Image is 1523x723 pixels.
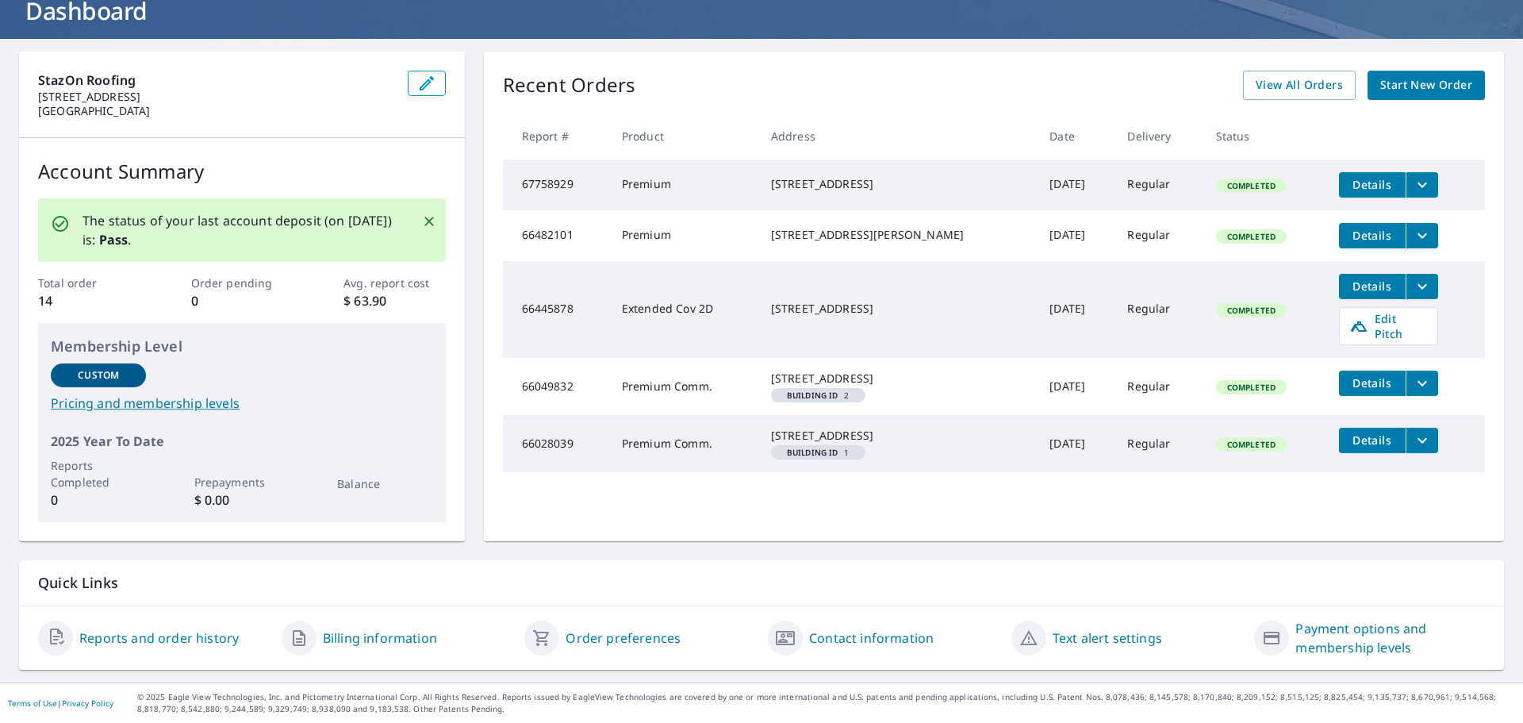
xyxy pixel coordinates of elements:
div: [STREET_ADDRESS][PERSON_NAME] [771,227,1024,243]
th: Date [1037,113,1114,160]
p: Reports Completed [51,457,146,490]
p: 2025 Year To Date [51,432,433,451]
td: Regular [1114,358,1203,415]
a: Text alert settings [1053,629,1162,648]
span: Details [1348,177,1396,192]
p: $ 0.00 [194,490,290,510]
em: Building ID [787,391,838,399]
span: Completed [1218,180,1285,191]
p: 14 [38,291,140,310]
span: Details [1348,279,1396,294]
td: [DATE] [1037,160,1114,210]
button: detailsBtn-66028039 [1339,428,1406,453]
button: filesDropdownBtn-66445878 [1406,274,1438,299]
td: 66445878 [503,261,609,358]
div: [STREET_ADDRESS] [771,176,1024,192]
p: 0 [51,490,146,510]
td: [DATE] [1037,261,1114,358]
b: Pass [99,231,129,248]
div: [STREET_ADDRESS] [771,428,1024,444]
p: Balance [337,475,432,492]
p: Avg. report cost [343,275,445,291]
button: detailsBtn-66445878 [1339,274,1406,299]
a: Edit Pitch [1339,307,1438,345]
p: © 2025 Eagle View Technologies, Inc. and Pictometry International Corp. All Rights Reserved. Repo... [137,691,1515,715]
td: Premium [609,210,758,261]
div: [STREET_ADDRESS] [771,301,1024,317]
a: Payment options and membership levels [1295,619,1485,657]
td: 67758929 [503,160,609,210]
th: Status [1203,113,1326,160]
span: Completed [1218,305,1285,316]
td: 66482101 [503,210,609,261]
div: [STREET_ADDRESS] [771,371,1024,386]
span: 2 [777,391,859,399]
span: Start New Order [1380,75,1472,95]
th: Address [758,113,1037,160]
a: View All Orders [1243,71,1356,100]
span: 1 [777,448,859,456]
td: [DATE] [1037,358,1114,415]
td: 66049832 [503,358,609,415]
p: $ 63.90 [343,291,445,310]
th: Product [609,113,758,160]
td: [DATE] [1037,210,1114,261]
p: Membership Level [51,336,433,357]
td: Regular [1114,210,1203,261]
button: detailsBtn-67758929 [1339,172,1406,198]
td: Premium Comm. [609,358,758,415]
span: View All Orders [1256,75,1343,95]
td: Premium [609,160,758,210]
span: Details [1348,375,1396,390]
a: Contact information [809,629,934,648]
p: The status of your last account deposit (on [DATE]) is: . [82,211,403,249]
td: Regular [1114,415,1203,472]
span: Completed [1218,231,1285,242]
span: Edit Pitch [1349,311,1428,341]
a: Start New Order [1368,71,1485,100]
button: filesDropdownBtn-66028039 [1406,428,1438,453]
p: StazOn Roofing [38,71,395,90]
button: Close [419,211,439,232]
p: [GEOGRAPHIC_DATA] [38,104,395,118]
p: [STREET_ADDRESS] [38,90,395,104]
th: Delivery [1114,113,1203,160]
a: Privacy Policy [62,698,113,709]
td: 66028039 [503,415,609,472]
span: Details [1348,228,1396,243]
a: Terms of Use [8,698,57,709]
a: Pricing and membership levels [51,394,433,413]
td: Regular [1114,261,1203,358]
p: | [8,698,113,708]
button: filesDropdownBtn-66049832 [1406,371,1438,396]
button: detailsBtn-66049832 [1339,371,1406,396]
span: Completed [1218,439,1285,450]
span: Completed [1218,382,1285,393]
a: Billing information [323,629,437,648]
td: Premium Comm. [609,415,758,472]
a: Order preferences [566,629,681,648]
td: [DATE] [1037,415,1114,472]
p: Custom [78,368,119,383]
td: Extended Cov 2D [609,261,758,358]
p: Order pending [191,275,293,291]
th: Report # [503,113,609,160]
p: Recent Orders [503,71,636,100]
p: Quick Links [38,573,1485,593]
em: Building ID [787,448,838,456]
p: Account Summary [38,157,446,186]
p: Total order [38,275,140,291]
p: Prepayments [194,474,290,490]
p: 0 [191,291,293,310]
button: filesDropdownBtn-67758929 [1406,172,1438,198]
button: detailsBtn-66482101 [1339,223,1406,248]
td: Regular [1114,160,1203,210]
a: Reports and order history [79,629,239,648]
button: filesDropdownBtn-66482101 [1406,223,1438,248]
span: Details [1348,433,1396,448]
